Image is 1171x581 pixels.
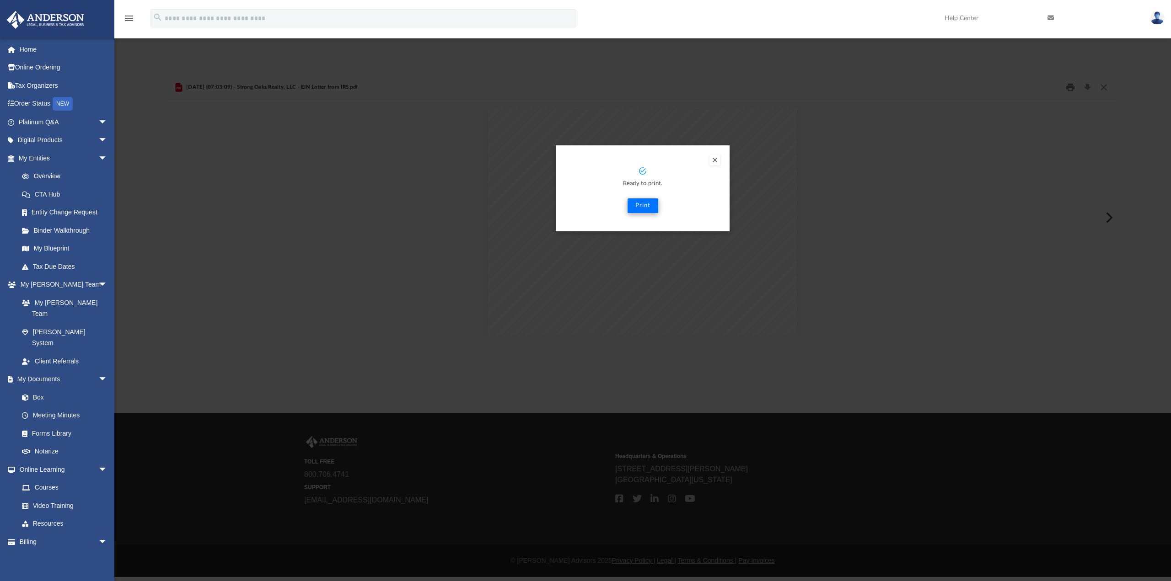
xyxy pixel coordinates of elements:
span: arrow_drop_down [98,533,117,551]
a: Resources [13,515,117,533]
a: CTA Hub [13,185,121,203]
a: My Documentsarrow_drop_down [6,370,117,389]
a: Binder Walkthrough [13,221,121,240]
a: Overview [13,167,121,186]
a: Entity Change Request [13,203,121,222]
a: Home [6,40,121,59]
a: My Blueprint [13,240,117,258]
a: Box [13,388,112,406]
a: Billingarrow_drop_down [6,533,121,551]
a: Order StatusNEW [6,95,121,113]
a: Meeting Minutes [13,406,117,425]
i: search [153,12,163,22]
span: arrow_drop_down [98,113,117,132]
a: [PERSON_NAME] System [13,323,117,352]
a: Courses [13,479,117,497]
a: Online Ordering [6,59,121,77]
a: Platinum Q&Aarrow_drop_down [6,113,121,131]
span: arrow_drop_down [98,149,117,168]
span: arrow_drop_down [98,131,117,150]
a: menu [124,17,134,24]
a: Notarize [13,442,117,461]
a: Digital Productsarrow_drop_down [6,131,121,149]
img: Anderson Advisors Platinum Portal [4,11,87,29]
a: Online Learningarrow_drop_down [6,460,117,479]
span: arrow_drop_down [98,370,117,389]
button: Print [628,198,658,213]
div: Preview [167,75,1118,336]
a: Video Training [13,496,112,515]
i: menu [124,13,134,24]
a: My [PERSON_NAME] Teamarrow_drop_down [6,276,117,294]
span: arrow_drop_down [98,460,117,479]
a: My [PERSON_NAME] Team [13,293,112,323]
a: My Entitiesarrow_drop_down [6,149,121,167]
p: Ready to print. [565,179,720,189]
span: arrow_drop_down [98,276,117,294]
a: Forms Library [13,424,112,442]
a: Tax Organizers [6,76,121,95]
a: Tax Due Dates [13,257,121,276]
img: User Pic [1150,11,1164,25]
a: Client Referrals [13,352,117,370]
div: NEW [53,97,73,111]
